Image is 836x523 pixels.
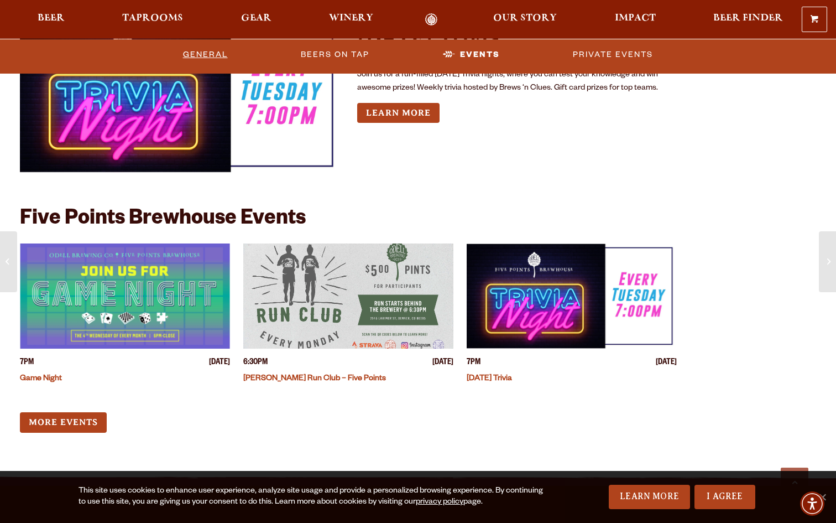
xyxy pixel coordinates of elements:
a: Our Story [486,13,564,26]
a: View event details [467,244,677,349]
a: General [179,42,232,67]
a: [PERSON_NAME] Run Club – Five Points [243,375,386,384]
span: 7PM [467,358,480,369]
span: 6:30PM [243,358,268,369]
span: [DATE] [209,358,230,369]
a: Odell Home [410,13,452,26]
a: Taprooms [115,13,190,26]
a: Impact [608,13,663,26]
a: I Agree [694,485,755,509]
a: View event details [243,244,453,349]
a: Game Night [20,375,62,384]
a: View event details [20,244,230,349]
span: Gear [241,14,271,23]
a: [DATE] Trivia [467,375,512,384]
a: More Events (opens in a new window) [20,412,107,433]
div: Accessibility Menu [800,491,824,516]
span: Taprooms [122,14,183,23]
a: Gear [234,13,279,26]
span: [DATE] [432,358,453,369]
a: View event details [20,13,339,173]
a: Beers on Tap [296,42,374,67]
a: privacy policy [416,498,463,507]
span: [DATE] [656,358,677,369]
span: Impact [615,14,656,23]
span: Our Story [493,14,557,23]
a: Private Events [568,42,657,67]
a: Events [438,42,504,67]
a: Scroll to top [781,468,808,495]
div: This site uses cookies to enhance user experience, analyze site usage and provide a personalized ... [79,486,547,508]
p: Join us for a fun-filled [DATE] Trivia nights, where you can test your knowledge and win awesome ... [357,69,677,95]
span: Beer Finder [713,14,783,23]
span: 7PM [20,358,34,369]
a: Beer Finder [706,13,790,26]
span: Beer [38,14,65,23]
a: Beer [30,13,72,26]
span: Winery [329,14,373,23]
h2: Five Points Brewhouse Events [20,208,306,232]
a: Learn more about Tuesday Trivia [357,103,440,123]
a: Winery [322,13,380,26]
a: Learn More [609,485,690,509]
